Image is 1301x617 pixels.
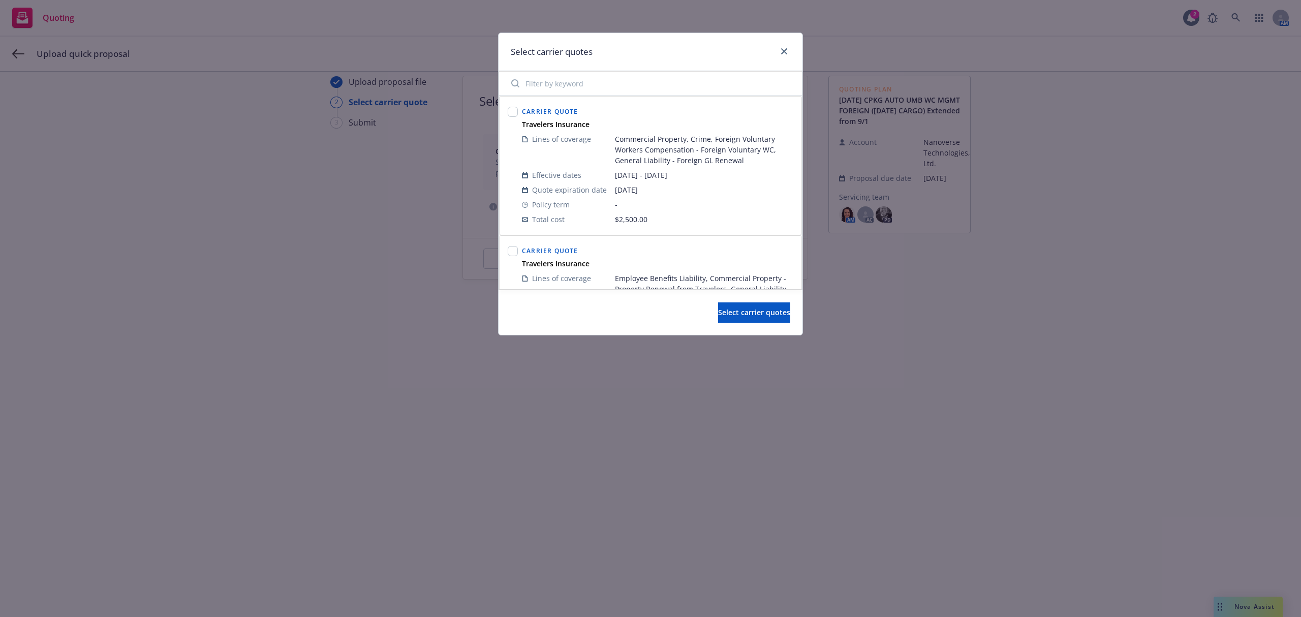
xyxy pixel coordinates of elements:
span: Effective dates [532,170,581,180]
span: Commercial Property, Crime, Foreign Voluntary Workers Compensation - Foreign Voluntary WC, Genera... [615,134,793,166]
span: Select carrier quotes [718,307,790,317]
span: - [615,199,793,210]
span: Lines of coverage [532,273,591,284]
input: Filter by keyword [505,73,796,94]
span: Policy term [532,199,570,210]
span: Carrier Quote [522,107,578,116]
span: $2,500.00 [615,214,647,224]
span: [DATE] - [DATE] [615,170,793,180]
span: [DATE] [615,184,793,195]
h1: Select carrier quotes [511,45,593,58]
strong: Travelers Insurance [522,259,590,268]
strong: Travelers Insurance [522,119,590,129]
span: Employee Benefits Liability, Commercial Property - Property Renewal from Travelers, General Liabi... [615,273,793,305]
span: Carrier Quote [522,246,578,255]
span: Total cost [532,214,565,225]
button: Select carrier quotes [718,302,790,323]
span: Quote expiration date [532,184,607,195]
span: Lines of coverage [532,134,591,144]
a: close [778,45,790,57]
